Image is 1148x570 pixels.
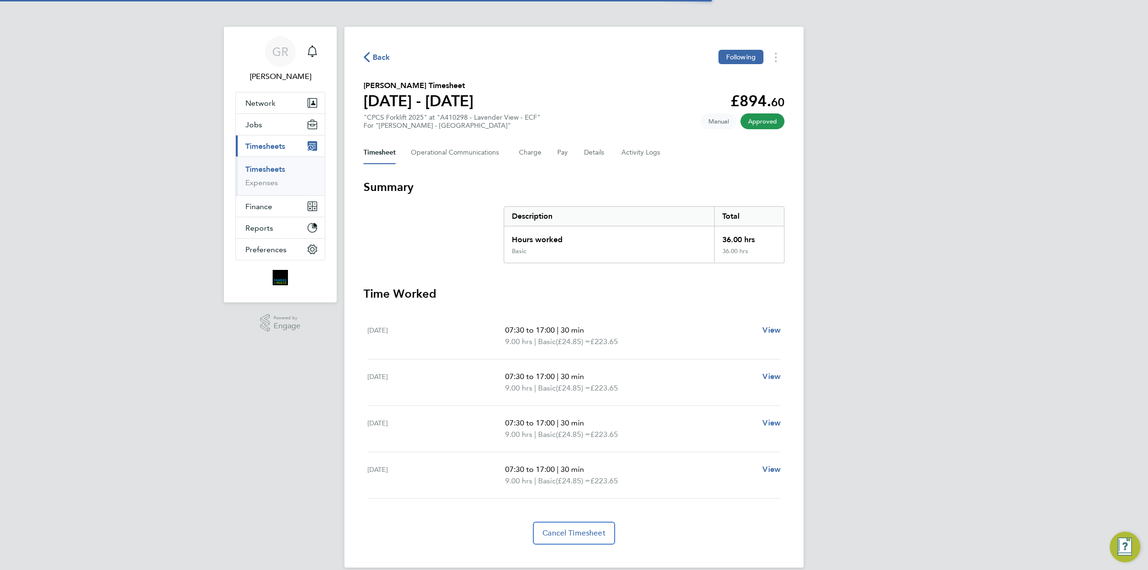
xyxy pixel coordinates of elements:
[245,142,285,151] span: Timesheets
[762,417,781,429] a: View
[274,314,300,322] span: Powered by
[701,113,737,129] span: This timesheet was manually created.
[364,91,474,111] h1: [DATE] - [DATE]
[504,206,784,263] div: Summary
[590,430,618,439] span: £223.65
[590,383,618,392] span: £223.65
[245,202,272,211] span: Finance
[762,465,781,474] span: View
[556,476,590,485] span: (£24.85) =
[590,337,618,346] span: £223.65
[762,324,781,336] a: View
[561,465,584,474] span: 30 min
[730,92,784,110] app-decimal: £894.
[236,217,325,238] button: Reports
[260,314,301,332] a: Powered byEngage
[364,286,784,302] h3: Time Worked
[236,196,325,217] button: Finance
[533,522,615,545] button: Cancel Timesheet
[556,337,590,346] span: (£24.85) =
[245,120,262,129] span: Jobs
[557,418,559,427] span: |
[726,53,756,61] span: Following
[762,325,781,335] span: View
[771,95,784,109] span: 60
[364,179,784,195] h3: Summary
[367,324,505,347] div: [DATE]
[534,337,536,346] span: |
[762,372,781,381] span: View
[364,113,541,130] div: "CPCS Forklift 2025" at "A410298 - Lavender View - ECF"
[557,372,559,381] span: |
[367,371,505,394] div: [DATE]
[236,92,325,113] button: Network
[714,226,784,247] div: 36.00 hrs
[373,52,390,63] span: Back
[556,383,590,392] span: (£24.85) =
[272,45,288,58] span: GR
[245,178,278,187] a: Expenses
[505,430,532,439] span: 9.00 hrs
[584,141,606,164] button: Details
[714,207,784,226] div: Total
[235,36,325,82] a: GR[PERSON_NAME]
[762,371,781,382] a: View
[512,247,526,255] div: Basic
[235,270,325,285] a: Go to home page
[557,141,569,164] button: Pay
[557,325,559,335] span: |
[367,464,505,487] div: [DATE]
[504,207,714,226] div: Description
[505,383,532,392] span: 9.00 hrs
[245,245,287,254] span: Preferences
[538,336,556,347] span: Basic
[245,99,276,108] span: Network
[538,429,556,440] span: Basic
[236,114,325,135] button: Jobs
[364,179,784,545] section: Timesheet
[274,322,300,330] span: Engage
[411,141,504,164] button: Operational Communications
[1110,532,1140,562] button: Engage Resource Center
[224,27,337,302] nav: Main navigation
[235,71,325,82] span: Gareth Richardson
[561,325,584,335] span: 30 min
[505,337,532,346] span: 9.00 hrs
[718,50,763,64] button: Following
[534,476,536,485] span: |
[504,226,714,247] div: Hours worked
[762,464,781,475] a: View
[767,50,784,65] button: Timesheets Menu
[364,141,396,164] button: Timesheet
[236,135,325,156] button: Timesheets
[505,372,555,381] span: 07:30 to 17:00
[557,465,559,474] span: |
[245,165,285,174] a: Timesheets
[561,418,584,427] span: 30 min
[762,418,781,427] span: View
[534,383,536,392] span: |
[364,80,474,91] h2: [PERSON_NAME] Timesheet
[236,156,325,195] div: Timesheets
[236,239,325,260] button: Preferences
[542,528,606,538] span: Cancel Timesheet
[534,430,536,439] span: |
[505,465,555,474] span: 07:30 to 17:00
[621,141,662,164] button: Activity Logs
[561,372,584,381] span: 30 min
[364,122,541,130] div: For "[PERSON_NAME] - [GEOGRAPHIC_DATA]"
[505,476,532,485] span: 9.00 hrs
[538,475,556,487] span: Basic
[505,418,555,427] span: 07:30 to 17:00
[367,417,505,440] div: [DATE]
[505,325,555,335] span: 07:30 to 17:00
[740,113,784,129] span: This timesheet has been approved.
[364,51,390,63] button: Back
[714,247,784,263] div: 36.00 hrs
[519,141,542,164] button: Charge
[538,382,556,394] span: Basic
[590,476,618,485] span: £223.65
[273,270,288,285] img: bromak-logo-retina.png
[556,430,590,439] span: (£24.85) =
[245,224,273,233] span: Reports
